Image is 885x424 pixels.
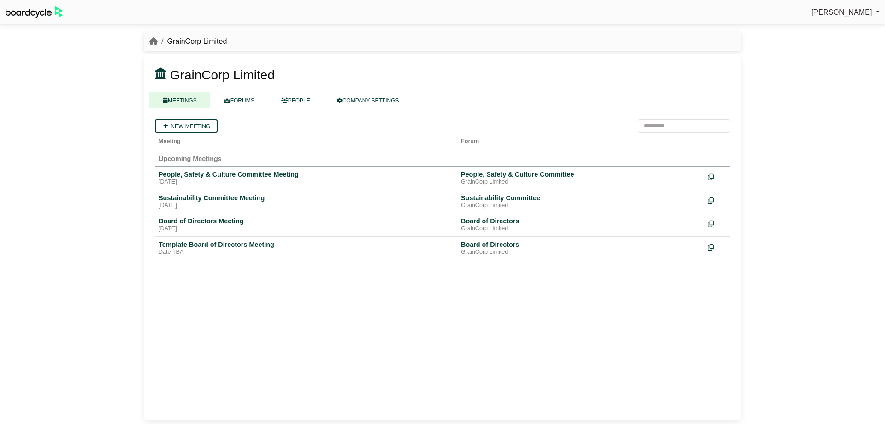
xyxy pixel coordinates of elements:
a: Board of Directors GrainCorp Limited [461,240,701,256]
li: GrainCorp Limited [158,36,227,48]
div: Board of Directors Meeting [159,217,454,225]
a: Template Board of Directors Meeting Date TBA [159,240,454,256]
div: GrainCorp Limited [461,225,701,233]
div: Sustainability Committee Meeting [159,194,454,202]
a: PEOPLE [268,92,324,108]
div: Board of Directors [461,240,701,249]
div: Make a copy [708,170,726,183]
span: [PERSON_NAME] [811,8,872,16]
div: [DATE] [159,225,454,233]
a: COMPANY SETTINGS [324,92,413,108]
th: Meeting [155,133,457,146]
a: Board of Directors GrainCorp Limited [461,217,701,233]
a: MEETINGS [149,92,210,108]
a: People, Safety & Culture Committee GrainCorp Limited [461,170,701,186]
nav: breadcrumb [149,36,227,48]
div: People, Safety & Culture Committee Meeting [159,170,454,179]
div: Template Board of Directors Meeting [159,240,454,249]
a: FORUMS [210,92,268,108]
div: People, Safety & Culture Committee [461,170,701,179]
img: BoardcycleBlackGreen-aaafeed430059cb809a45853b8cf6d952af9d84e6e89e1f1685b34bfd5cb7d64.svg [6,6,63,18]
div: GrainCorp Limited [461,249,701,256]
th: Forum [457,133,704,146]
a: [PERSON_NAME] [811,6,879,18]
a: Board of Directors Meeting [DATE] [159,217,454,233]
a: New meeting [155,119,218,133]
div: Board of Directors [461,217,701,225]
span: GrainCorp Limited [170,68,275,82]
div: GrainCorp Limited [461,202,701,209]
div: [DATE] [159,179,454,186]
div: Make a copy [708,217,726,229]
td: Upcoming Meetings [155,146,730,166]
div: Make a copy [708,240,726,253]
a: People, Safety & Culture Committee Meeting [DATE] [159,170,454,186]
a: Sustainability Committee Meeting [DATE] [159,194,454,209]
div: [DATE] [159,202,454,209]
div: Sustainability Committee [461,194,701,202]
div: Date TBA [159,249,454,256]
div: GrainCorp Limited [461,179,701,186]
div: Make a copy [708,194,726,206]
a: Sustainability Committee GrainCorp Limited [461,194,701,209]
